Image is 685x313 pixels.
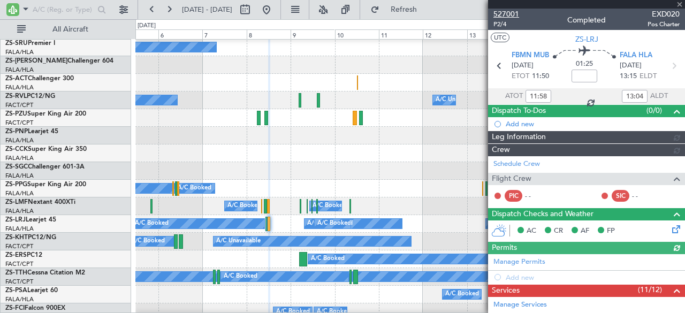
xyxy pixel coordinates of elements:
span: ZS-TTH [5,270,27,276]
span: Dispatch Checks and Weather [492,208,593,220]
a: ZS-ACTChallenger 300 [5,75,74,82]
span: ZS-CCK [5,146,28,152]
div: A/C Booked [135,216,169,232]
div: 7 [202,29,246,39]
div: A/C Booked [178,180,211,196]
span: ALDT [650,91,668,102]
span: ZS-LRJ [5,217,26,223]
div: A/C Booked [317,216,351,232]
span: ZS-FCI [5,305,25,311]
span: ZS-SRU [5,40,28,47]
span: FBMN MUB [512,50,549,61]
button: Refresh [366,1,430,18]
span: AC [527,226,536,236]
span: ATOT [505,91,523,102]
div: A/C Booked [227,198,261,214]
span: ZS-[PERSON_NAME] [5,58,67,64]
span: [DATE] [512,60,534,71]
span: EXD020 [648,9,680,20]
a: ZS-[PERSON_NAME]Challenger 604 [5,58,113,64]
a: FALA/HLA [5,172,34,180]
a: FALA/HLA [5,225,34,233]
span: ZS-PPG [5,181,27,188]
span: FP [607,226,615,236]
span: [DATE] - [DATE] [182,5,232,14]
a: FALA/HLA [5,189,34,197]
a: FALA/HLA [5,136,34,144]
span: Refresh [382,6,427,13]
div: 11 [379,29,423,39]
span: (0/0) [646,105,662,116]
span: ZS-LRJ [575,34,598,45]
span: ZS-SGC [5,164,28,170]
a: FACT/CPT [5,242,33,250]
div: 13 [467,29,511,39]
span: ZS-ACT [5,75,28,82]
div: Add new [506,119,680,128]
div: A/C Booked [313,198,346,214]
div: 8 [247,29,291,39]
span: ZS-ERS [5,252,27,258]
span: ETOT [512,71,529,82]
span: [DATE] [620,60,642,71]
div: [DATE] [138,21,156,30]
span: ZS-KHT [5,234,28,241]
a: ZS-PPGSuper King Air 200 [5,181,86,188]
div: A/C Unavailable [436,92,480,108]
a: FACT/CPT [5,119,33,127]
span: CR [554,226,563,236]
a: ZS-FCIFalcon 900EX [5,305,65,311]
span: ZS-PNP [5,128,28,135]
div: A/C Booked [131,233,165,249]
span: ELDT [640,71,657,82]
div: A/C Booked [307,216,341,232]
a: ZS-PSALearjet 60 [5,287,58,294]
a: ZS-PNPLearjet 45 [5,128,58,135]
span: (11/12) [638,284,662,295]
a: ZS-PZUSuper King Air 200 [5,111,86,117]
div: Completed [567,14,606,26]
a: FACT/CPT [5,278,33,286]
a: ZS-ERSPC12 [5,252,42,258]
a: FALA/HLA [5,48,34,56]
a: FALA/HLA [5,154,34,162]
div: 6 [158,29,202,39]
div: 9 [291,29,334,39]
span: Services [492,285,520,297]
a: ZS-RVLPC12/NG [5,93,55,100]
div: A/C Booked [311,251,345,267]
span: ZS-PSA [5,287,27,294]
span: FALA HLA [620,50,652,61]
input: A/C (Reg. or Type) [33,2,94,18]
a: FALA/HLA [5,66,34,74]
span: ZS-RVL [5,93,27,100]
span: 01:25 [576,59,593,70]
a: FALA/HLA [5,83,34,91]
span: 527001 [493,9,519,20]
div: 10 [335,29,379,39]
a: Manage Services [493,300,547,310]
a: ZS-KHTPC12/NG [5,234,56,241]
div: A/C Booked [445,286,479,302]
span: Pos Charter [648,20,680,29]
span: 13:15 [620,71,637,82]
a: ZS-LMFNextant 400XTi [5,199,75,205]
a: FALA/HLA [5,207,34,215]
span: All Aircraft [28,26,113,33]
span: 11:50 [532,71,549,82]
span: Dispatch To-Dos [492,105,546,117]
div: 12 [423,29,467,39]
a: FACT/CPT [5,101,33,109]
a: ZS-TTHCessna Citation M2 [5,270,85,276]
a: ZS-LRJLearjet 45 [5,217,56,223]
a: ZS-CCKSuper King Air 350 [5,146,87,152]
div: 5 [115,29,158,39]
a: FACT/CPT [5,260,33,268]
div: A/C Unavailable [216,233,261,249]
button: All Aircraft [12,21,116,38]
a: ZS-SGCChallenger 601-3A [5,164,85,170]
span: ZS-PZU [5,111,27,117]
span: ZS-LMF [5,199,28,205]
div: A/C Booked [224,269,257,285]
span: AF [581,226,589,236]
